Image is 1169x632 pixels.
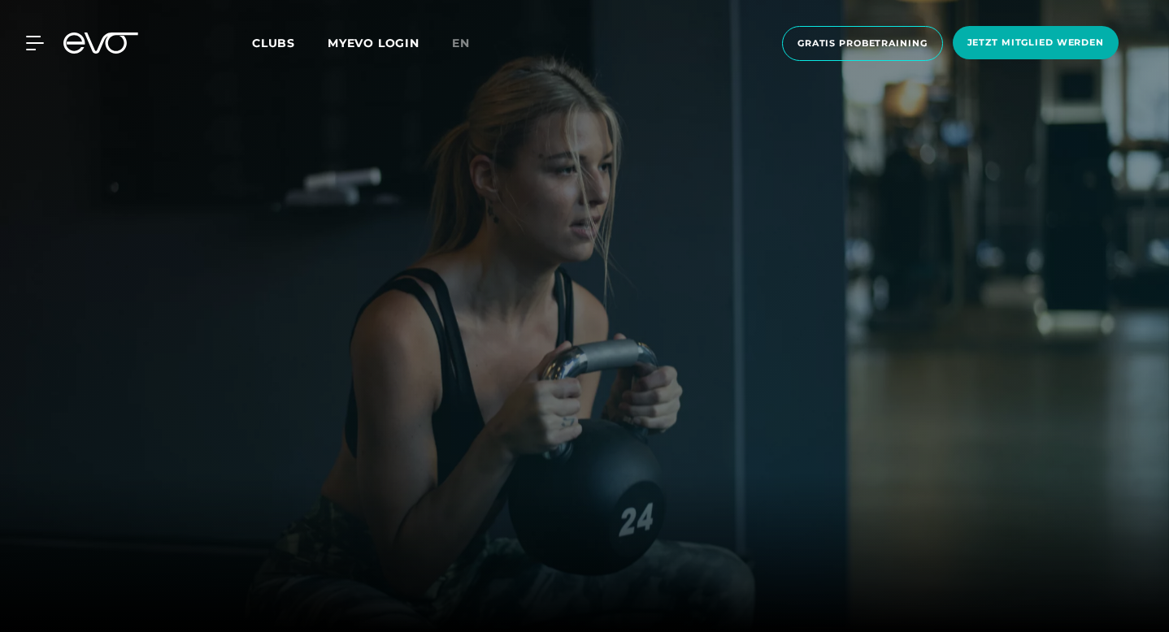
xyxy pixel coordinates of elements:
span: Gratis Probetraining [797,37,928,50]
span: Clubs [252,36,295,50]
a: MYEVO LOGIN [328,36,419,50]
a: Clubs [252,35,328,50]
span: en [452,36,470,50]
a: en [452,34,489,53]
a: Gratis Probetraining [777,26,948,61]
span: Jetzt Mitglied werden [967,36,1104,50]
a: Jetzt Mitglied werden [948,26,1123,61]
